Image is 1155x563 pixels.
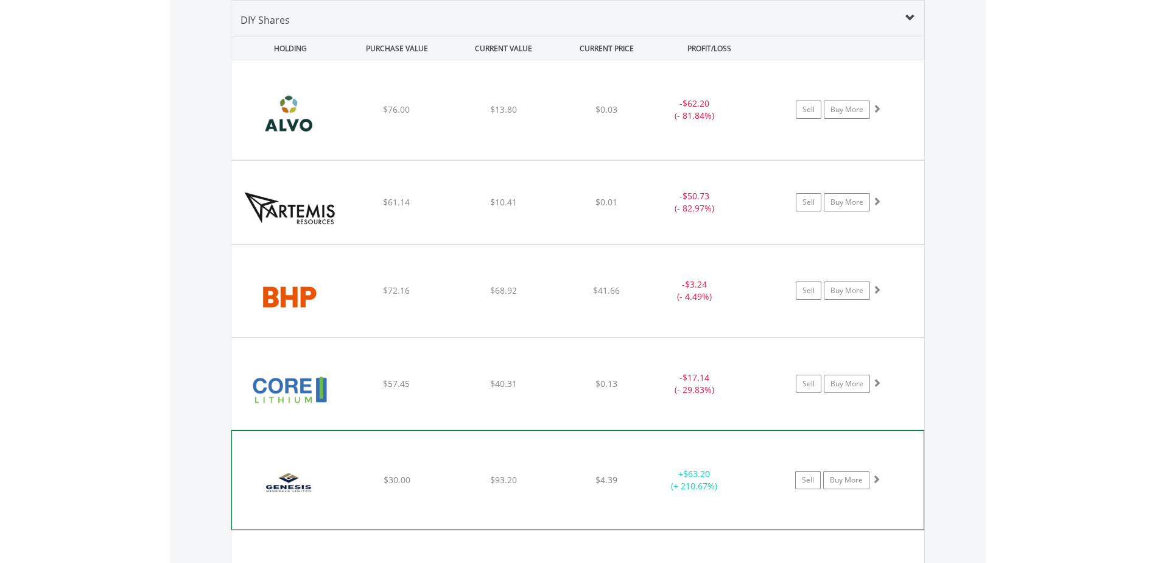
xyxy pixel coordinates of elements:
img: EQU.AU.GMD.png [238,446,343,526]
a: Sell [796,101,821,119]
img: EQU.AU.ALV.png [237,76,342,157]
a: Buy More [824,375,870,393]
div: - (- 29.83%) [649,372,741,396]
span: $30.00 [384,474,410,486]
span: $63.20 [683,468,710,480]
span: $68.92 [490,285,517,296]
div: CURRENT VALUE [452,37,556,60]
a: Sell [796,193,821,211]
span: $17.14 [683,372,709,383]
span: $10.41 [490,196,517,208]
span: $0.03 [595,104,617,115]
div: - (- 81.84%) [649,97,741,122]
div: HOLDING [232,37,343,60]
div: - (- 4.49%) [649,278,741,303]
span: $0.13 [595,378,617,389]
img: EQU.AU.CXO.png [237,353,342,427]
span: $3.24 [685,278,707,290]
div: PURCHASE VALUE [345,37,449,60]
span: $76.00 [383,104,410,115]
a: Buy More [823,471,869,489]
div: + (+ 210.67%) [648,468,740,492]
span: $72.16 [383,285,410,296]
span: $4.39 [595,474,617,486]
span: $13.80 [490,104,517,115]
span: $40.31 [490,378,517,389]
div: - (- 82.97%) [649,190,741,214]
a: Buy More [824,101,870,119]
span: $93.20 [490,474,517,486]
span: $0.01 [595,196,617,208]
a: Sell [795,471,821,489]
a: Sell [796,281,821,300]
span: $41.66 [593,285,620,296]
span: DIY Shares [240,13,290,27]
a: Buy More [824,281,870,300]
span: $57.45 [383,378,410,389]
div: PROFIT/LOSS [658,37,762,60]
a: Sell [796,375,821,393]
span: $62.20 [683,97,709,109]
div: CURRENT PRICE [558,37,655,60]
img: EQU.AU.ARV.png [237,176,342,241]
span: $50.73 [683,190,709,202]
img: EQU.AU.BHP.png [237,260,342,333]
a: Buy More [824,193,870,211]
span: $61.14 [383,196,410,208]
